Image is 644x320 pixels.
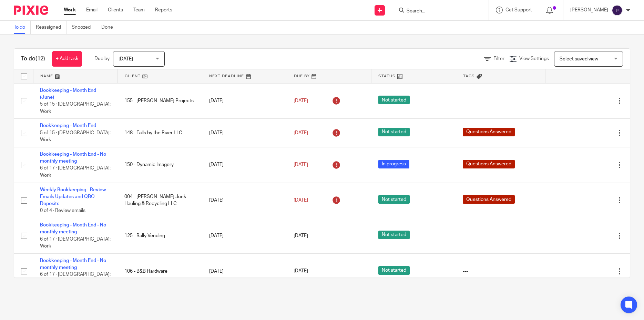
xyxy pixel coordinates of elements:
a: Weekly Bookkeeping - Review Emails Updates and QBO Deposits [40,187,106,206]
span: [DATE] [294,198,308,203]
span: Questions Answered [463,160,515,168]
a: Bookkeeping - Month End [40,123,96,128]
span: 5 of 15 · [DEMOGRAPHIC_DATA]: Work [40,130,111,143]
p: Due by [94,55,110,62]
span: 6 of 17 · [DEMOGRAPHIC_DATA]: Work [40,237,111,249]
div: --- [463,268,538,275]
a: Bookkeeping - Month End - No monthly meeting [40,223,106,234]
span: View Settings [519,56,549,61]
p: [PERSON_NAME] [570,7,608,13]
a: Team [133,7,145,13]
td: 155 - [PERSON_NAME] Projects [117,83,202,119]
a: + Add task [52,51,82,67]
a: Reassigned [36,21,67,34]
span: [DATE] [294,98,308,103]
td: 106 - B&B Hardware [117,253,202,289]
span: Not started [378,96,410,104]
a: Email [86,7,98,13]
a: Reports [155,7,172,13]
a: Done [101,21,118,34]
a: Work [64,7,76,13]
a: Clients [108,7,123,13]
td: 150 - Dynamic Imagery [117,147,202,183]
img: Pixie [14,6,48,15]
input: Search [406,8,468,14]
span: Questions Answered [463,128,515,136]
span: Filter [493,56,504,61]
span: 6 of 17 · [DEMOGRAPHIC_DATA]: Work [40,166,111,178]
span: [DATE] [294,162,308,167]
span: Select saved view [560,57,598,61]
span: [DATE] [294,130,308,135]
span: [DATE] [294,269,308,274]
td: [DATE] [202,183,287,218]
td: [DATE] [202,253,287,289]
span: Not started [378,195,410,204]
span: Not started [378,266,410,275]
span: Not started [378,128,410,136]
a: Snoozed [72,21,96,34]
span: 5 of 15 · [DEMOGRAPHIC_DATA]: Work [40,102,111,114]
span: (12) [35,56,45,61]
td: [DATE] [202,218,287,254]
span: 0 of 4 · Review emails [40,209,85,213]
span: Questions Answered [463,195,515,204]
a: To do [14,21,31,34]
a: Bookkeeping - Month End - No monthly meeting [40,258,106,270]
div: --- [463,97,538,104]
td: [DATE] [202,119,287,147]
span: 6 of 17 · [DEMOGRAPHIC_DATA]: Work [40,272,111,284]
td: [DATE] [202,147,287,183]
td: 148 - Falls by the River LLC [117,119,202,147]
span: In progress [378,160,409,168]
a: Bookkeeping - Month End (June) [40,88,96,100]
span: [DATE] [119,57,133,61]
div: --- [463,232,538,239]
td: [DATE] [202,83,287,119]
td: 125 - Rally Vending [117,218,202,254]
a: Bookkeeping - Month End - No monthly meeting [40,152,106,164]
h1: To do [21,55,45,62]
td: 004 - [PERSON_NAME] Junk Hauling & Recycling LLC [117,183,202,218]
span: Get Support [505,8,532,12]
span: Not started [378,231,410,239]
span: Tags [463,74,475,78]
img: svg%3E [612,5,623,16]
span: [DATE] [294,233,308,238]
